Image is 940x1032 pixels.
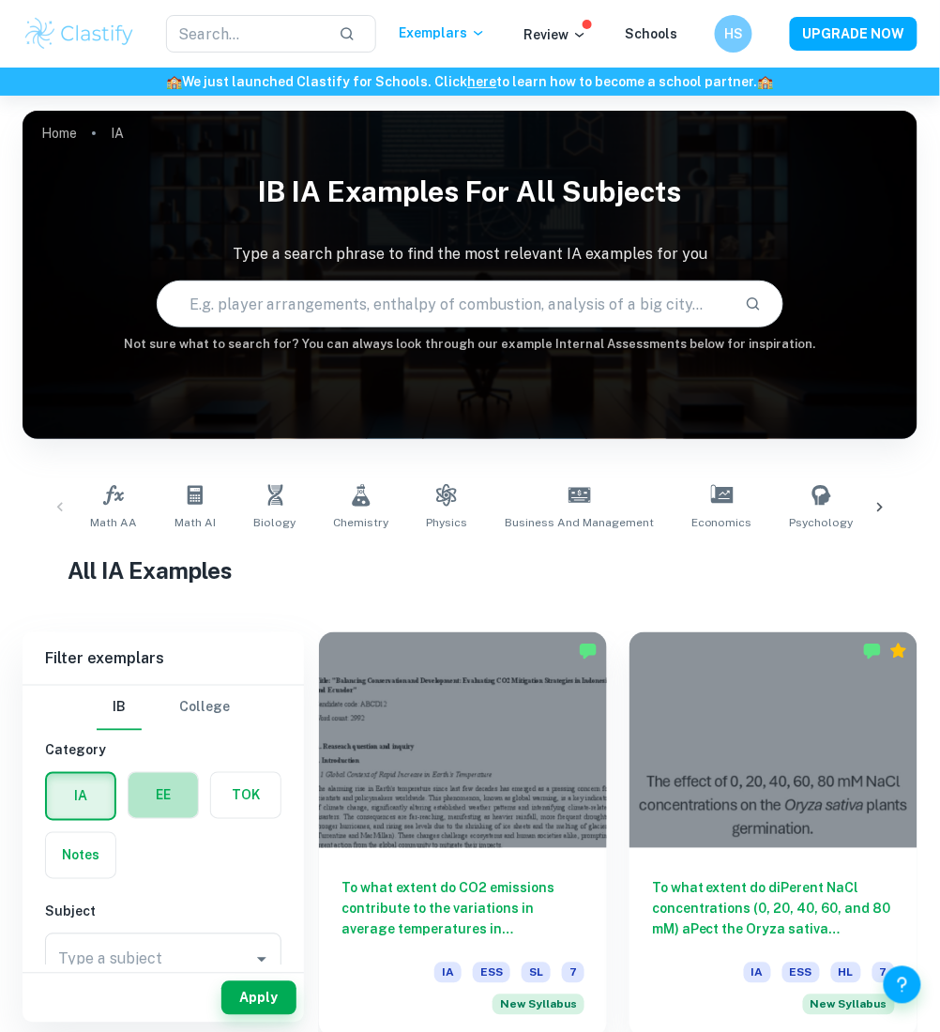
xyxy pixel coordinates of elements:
span: IA [434,963,462,983]
span: New Syllabus [493,994,584,1015]
button: Search [737,288,769,320]
span: Math AA [90,514,137,531]
div: Starting from the May 2026 session, the ESS IA requirements have changed. We created this exempla... [493,994,584,1015]
button: Open [249,947,275,973]
button: TOK [211,773,280,818]
a: Schools [625,26,677,41]
div: Filter type choice [97,686,230,731]
p: Exemplars [399,23,486,43]
button: Notes [46,833,115,878]
div: Premium [889,642,908,660]
button: Help and Feedback [884,966,921,1004]
span: IA [744,963,771,983]
p: Review [523,24,587,45]
span: Biology [253,514,296,531]
img: Marked [579,642,598,660]
a: here [468,74,497,89]
span: ESS [782,963,820,983]
span: 7 [562,963,584,983]
span: Psychology [790,514,854,531]
input: Search... [166,15,324,53]
h6: Filter exemplars [23,632,304,685]
button: EE [129,773,198,818]
h6: Subject [45,902,281,922]
span: HL [831,963,861,983]
span: 🏫 [758,74,774,89]
h6: To what extent do CO2 emissions contribute to the variations in average temperatures in [GEOGRAPH... [341,878,584,940]
h1: IB IA examples for all subjects [23,163,917,220]
span: SL [522,963,551,983]
button: IA [47,774,114,819]
span: New Syllabus [803,994,895,1015]
span: Physics [426,514,467,531]
p: Type a search phrase to find the most relevant IA examples for you [23,243,917,266]
h6: We just launched Clastify for Schools. Click to learn how to become a school partner. [4,71,936,92]
span: 7 [872,963,895,983]
span: Economics [691,514,752,531]
img: Clastify logo [23,15,136,53]
h6: Not sure what to search for? You can always look through our example Internal Assessments below f... [23,335,917,354]
img: Marked [863,642,882,660]
button: Apply [221,981,296,1015]
span: Math AI [174,514,216,531]
button: HS [715,15,752,53]
div: Starting from the May 2026 session, the ESS IA requirements have changed. We created this exempla... [803,994,895,1015]
button: IB [97,686,142,731]
input: E.g. player arrangements, enthalpy of combustion, analysis of a big city... [158,278,730,330]
button: UPGRADE NOW [790,17,917,51]
h6: HS [723,23,745,44]
h1: All IA Examples [68,554,873,587]
span: Business and Management [505,514,654,531]
a: Home [41,120,77,146]
h6: To what extent do diPerent NaCl concentrations (0, 20, 40, 60, and 80 mM) aPect the Oryza sativa ... [652,878,895,940]
span: 🏫 [167,74,183,89]
span: ESS [473,963,510,983]
button: College [179,686,230,731]
p: IA [111,123,124,144]
h6: Category [45,740,281,761]
span: Chemistry [333,514,388,531]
